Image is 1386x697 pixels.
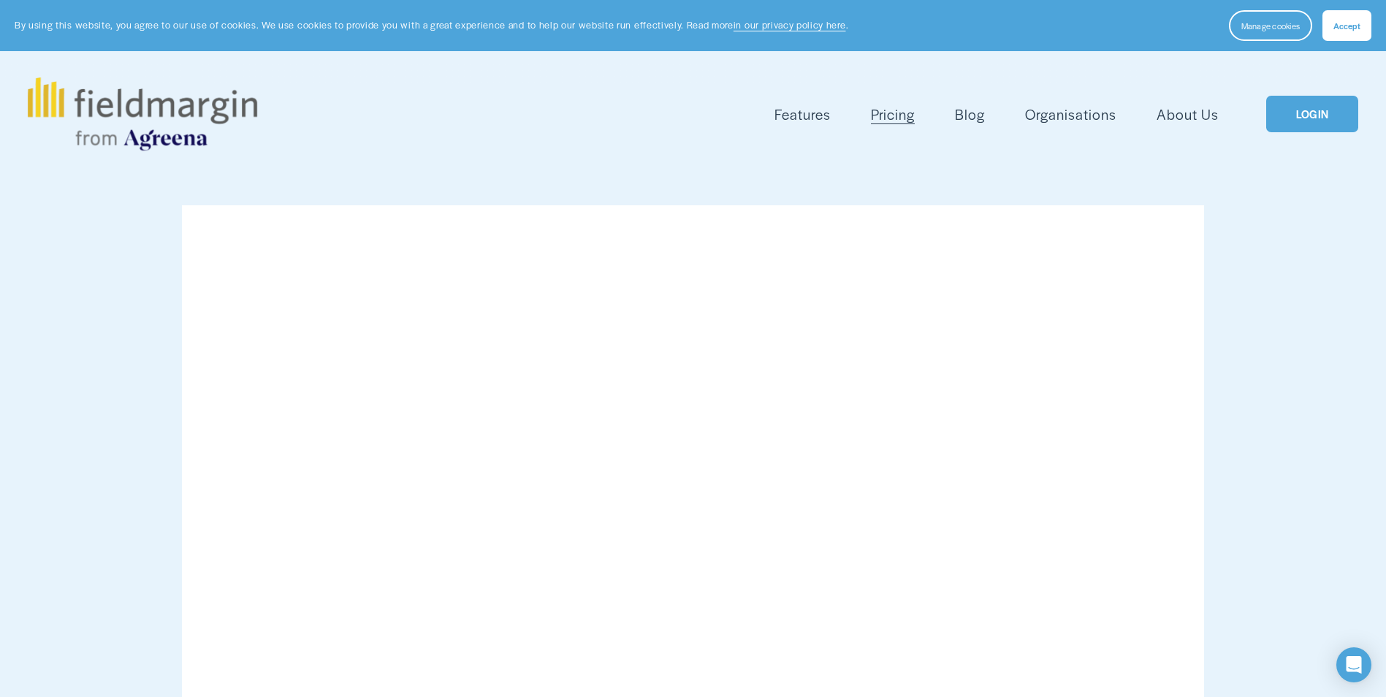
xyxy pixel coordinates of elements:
a: Organisations [1025,102,1116,126]
div: Open Intercom Messenger [1336,647,1371,682]
button: Accept [1322,10,1371,41]
a: folder dropdown [774,102,831,126]
a: LOGIN [1266,96,1358,133]
button: Manage cookies [1229,10,1312,41]
span: Accept [1333,20,1360,31]
p: By using this website, you agree to our use of cookies. We use cookies to provide you with a grea... [15,18,848,32]
a: in our privacy policy here [734,18,846,31]
a: Pricing [871,102,915,126]
img: fieldmargin.com [28,77,257,151]
a: Blog [955,102,985,126]
a: About Us [1157,102,1219,126]
span: Features [774,104,831,125]
span: Manage cookies [1241,20,1300,31]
